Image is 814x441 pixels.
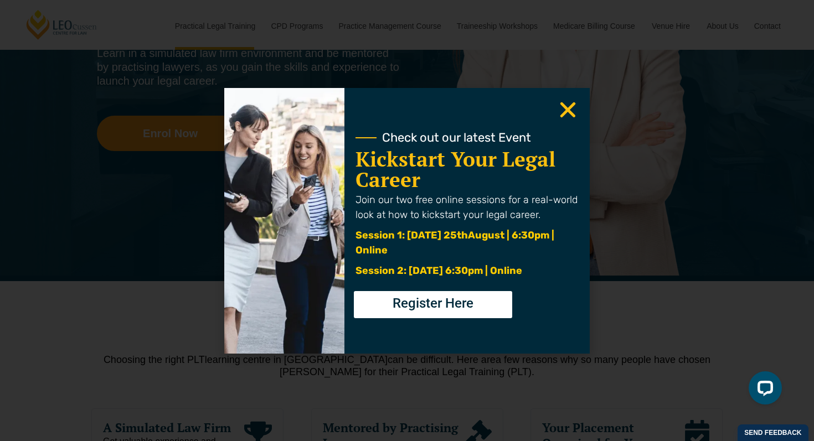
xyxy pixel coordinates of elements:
[356,264,522,277] span: Session 2: [DATE] 6:30pm | Online
[356,194,578,221] span: Join our two free online sessions for a real-world look at how to kickstart your legal career.
[356,229,457,241] span: Session 1: [DATE] 25
[354,291,512,318] a: Register Here
[557,99,579,121] a: Close
[356,146,555,193] a: Kickstart Your Legal Career
[382,132,531,144] span: Check out our latest Event
[393,297,473,310] span: Register Here
[457,229,468,241] span: th
[740,367,786,413] iframe: LiveChat chat widget
[356,229,554,256] span: August | 6:30pm | Online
